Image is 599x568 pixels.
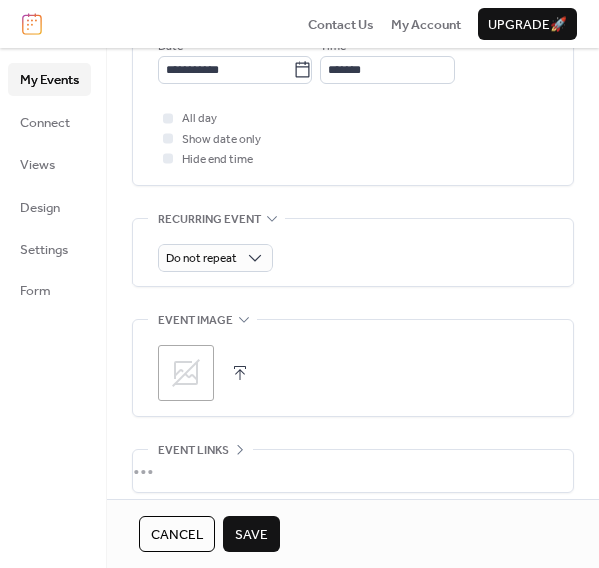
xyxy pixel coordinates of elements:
img: logo [22,13,42,35]
a: My Account [391,14,461,34]
span: Event links [158,441,229,461]
span: Hide end time [182,150,253,170]
span: All day [182,109,217,129]
span: My Events [20,70,79,90]
a: My Events [8,63,91,95]
button: Save [223,516,280,552]
span: Design [20,198,60,218]
a: Form [8,275,91,306]
span: Recurring event [158,209,261,229]
span: Views [20,155,55,175]
span: Do not repeat [166,247,237,270]
a: Contact Us [308,14,374,34]
div: ; [158,345,214,401]
span: Upgrade 🚀 [488,15,567,35]
a: Views [8,148,91,180]
span: Form [20,282,51,301]
a: Design [8,191,91,223]
button: Upgrade🚀 [478,8,577,40]
button: Cancel [139,516,215,552]
span: Contact Us [308,15,374,35]
span: Cancel [151,525,203,545]
span: My Account [391,15,461,35]
div: ••• [133,450,573,492]
span: Save [235,525,268,545]
span: Show date only [182,130,261,150]
span: Connect [20,113,70,133]
a: Connect [8,106,91,138]
a: Settings [8,233,91,265]
span: Event image [158,311,233,331]
span: Settings [20,240,68,260]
